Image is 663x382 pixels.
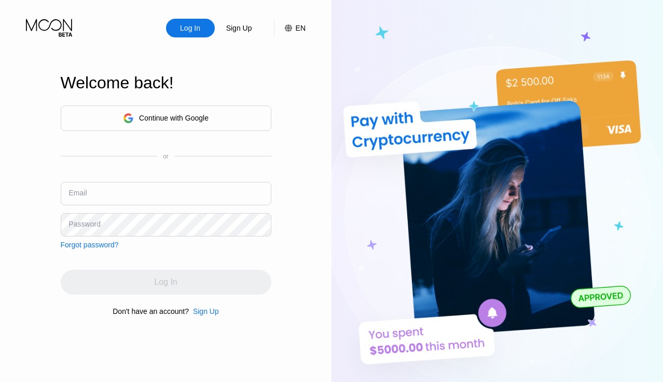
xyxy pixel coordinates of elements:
[179,23,201,33] div: Log In
[215,19,264,37] div: Sign Up
[166,19,215,37] div: Log In
[274,19,306,37] div: EN
[61,73,271,93] div: Welcome back!
[296,24,306,32] div: EN
[69,220,101,228] div: Password
[61,241,119,249] div: Forgot password?
[113,307,189,315] div: Don't have an account?
[189,307,219,315] div: Sign Up
[163,153,169,160] div: or
[69,189,87,197] div: Email
[139,114,209,122] div: Continue with Google
[193,307,219,315] div: Sign Up
[225,23,253,33] div: Sign Up
[61,106,271,131] div: Continue with Google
